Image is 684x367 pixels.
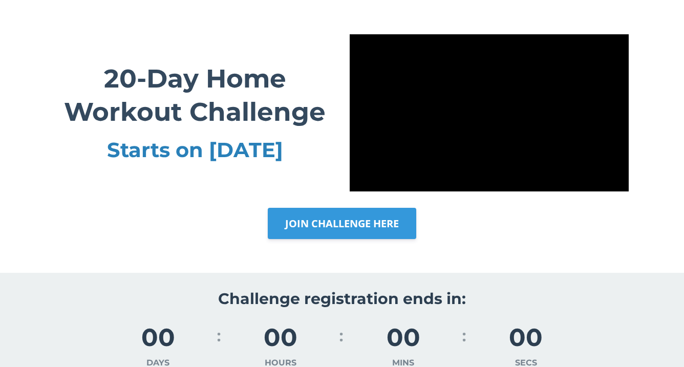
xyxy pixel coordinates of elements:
h2: Challenge registration ends in: [154,289,531,309]
a: JOIN CHALLENGE HERE [268,208,416,239]
h2: 00 [104,325,212,350]
span: 20-Day Home Workout Challenge [64,63,326,127]
h2: 00 [227,325,334,350]
strong: Starts on [DATE] [107,137,283,162]
h2: 00 [473,325,580,350]
h2: 00 [350,325,457,350]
